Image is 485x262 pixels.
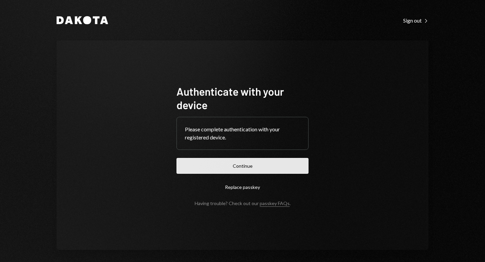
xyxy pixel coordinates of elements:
[176,158,309,174] button: Continue
[185,125,300,141] div: Please complete authentication with your registered device.
[260,200,290,207] a: passkey FAQs
[403,17,428,24] div: Sign out
[403,17,428,24] a: Sign out
[176,85,309,111] h1: Authenticate with your device
[176,179,309,195] button: Replace passkey
[195,200,291,206] div: Having trouble? Check out our .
